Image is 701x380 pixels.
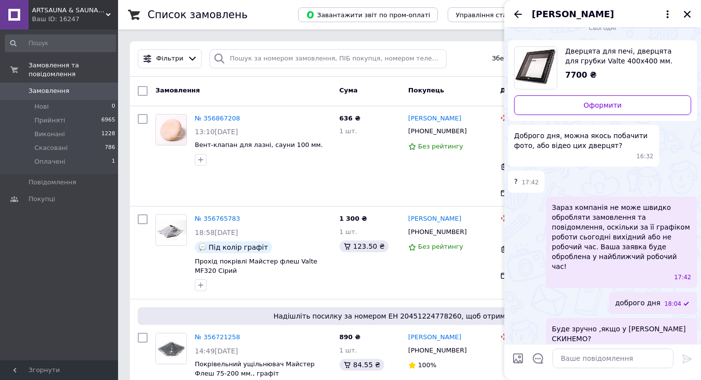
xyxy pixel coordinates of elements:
[148,9,247,21] h1: Список замовлень
[34,116,65,125] span: Прийняті
[155,333,187,364] a: Фото товару
[5,34,116,52] input: Пошук
[34,157,65,166] span: Оплачені
[681,8,693,20] button: Закрити
[448,7,539,22] button: Управління статусами
[406,344,469,357] div: [PHONE_NUMBER]
[105,144,115,152] span: 786
[29,87,69,95] span: Замовлення
[508,23,697,32] div: 12.08.2025
[195,229,238,236] span: 18:58[DATE]
[155,214,187,246] a: Фото товару
[195,215,240,222] a: № 356765783
[565,46,683,66] span: Дверцята для печі, дверцята для грубки Valte 400х400 мм.
[112,102,115,111] span: 0
[514,176,518,187] span: ?
[512,8,524,20] button: Назад
[29,195,55,204] span: Покупці
[112,157,115,166] span: 1
[615,298,660,308] span: доброго дня
[406,226,469,238] div: [PHONE_NUMBER]
[155,87,200,94] span: Замовлення
[339,87,358,94] span: Cума
[156,54,183,63] span: Фільтри
[195,347,238,355] span: 14:49[DATE]
[500,87,573,94] span: Доставка та оплата
[418,243,463,250] span: Без рейтингу
[142,311,677,321] span: Надішліть посилку за номером ЕН 20451224778260, щоб отримати оплату
[514,95,691,115] a: Оформити
[585,24,620,32] span: Сьогодні
[339,333,361,341] span: 890 ₴
[532,8,614,21] span: [PERSON_NAME]
[521,178,539,187] span: 17:42 12.08.2025
[674,273,691,282] span: 17:42 12.08.2025
[339,347,357,354] span: 1 шт.
[29,61,118,79] span: Замовлення та повідомлення
[209,243,268,251] span: Під колір графіт
[406,125,469,138] div: [PHONE_NUMBER]
[456,11,531,19] span: Управління статусами
[408,87,444,94] span: Покупець
[34,102,49,111] span: Нові
[565,70,597,80] span: 7700 ₴
[101,130,115,139] span: 1228
[515,47,557,89] img: 1072145719_w80_h80_dvertsa-dlya-pechi.jpg
[155,114,187,146] a: Фото товару
[156,220,186,240] img: Фото товару
[664,300,681,308] span: 18:04 12.08.2025
[552,324,691,344] span: Буде зручно ,якщо у [PERSON_NAME] СКИНЕМО?
[339,240,389,252] div: 123.50 ₴
[532,8,673,21] button: [PERSON_NAME]
[156,115,186,145] img: Фото товару
[306,10,430,19] span: Завантажити звіт по пром-оплаті
[408,333,461,342] a: [PERSON_NAME]
[195,333,240,341] a: № 356721258
[195,258,317,274] a: Прохід покрівлі Майстер флеш Valte MF320 Сірий
[418,143,463,150] span: Без рейтингу
[637,152,654,161] span: 16:32 12.08.2025
[34,130,65,139] span: Виконані
[492,54,559,63] span: Збережені фільтри:
[298,7,438,22] button: Завантажити звіт по пром-оплаті
[195,360,315,377] a: Покрівельний ущільнювач Майстер Флеш 75-200 мм., графіт
[339,215,367,222] span: 1 300 ₴
[101,116,115,125] span: 6965
[34,144,68,152] span: Скасовані
[195,128,238,136] span: 13:10[DATE]
[339,359,384,371] div: 84.55 ₴
[210,49,447,68] input: Пошук за номером замовлення, ПІБ покупця, номером телефону, Email, номером накладної
[408,214,461,224] a: [PERSON_NAME]
[339,228,357,235] span: 1 шт.
[156,333,186,364] img: Фото товару
[418,361,436,369] span: 100%
[514,46,691,89] a: Переглянути товар
[514,131,653,150] span: Доброго дня, можна якось побачити фото, або відео цих дверцят?
[408,114,461,123] a: [PERSON_NAME]
[32,6,106,15] span: ARTSAUNA & SAUNASHOP — магазин обладнання для сауни, лазні та хамаму
[32,15,118,24] div: Ваш ID: 16247
[195,141,323,148] a: Вент-клапан для лазні, сауни 100 мм.
[339,115,361,122] span: 636 ₴
[339,127,357,135] span: 1 шт.
[532,352,545,365] button: Відкрити шаблони відповідей
[199,243,207,251] img: :speech_balloon:
[195,115,240,122] a: № 356867208
[552,203,691,271] span: Зараз компанія не може швидко обробляти замовлення та повідомлення, оскільки за її графіком робот...
[29,178,76,187] span: Повідомлення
